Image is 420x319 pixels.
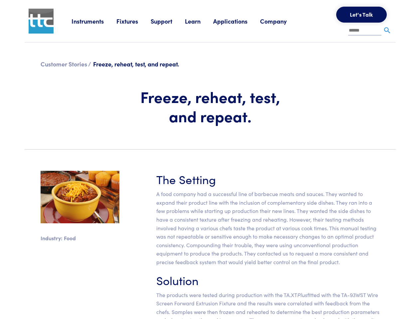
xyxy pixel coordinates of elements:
a: Company [260,17,299,25]
em: Plus [297,291,307,298]
button: Let's Talk [336,7,387,23]
h3: Solution [156,272,380,288]
p: A food company had a successful line of barbecue meats and sauces. They wanted to expand their pr... [156,190,380,266]
a: Fixtures [116,17,151,25]
a: Applications [213,17,260,25]
h3: The Setting [156,171,380,187]
img: sidedishes.jpg [41,171,119,223]
a: Support [151,17,185,25]
a: Instruments [71,17,116,25]
h1: Freeze, reheat, test, and repeat. [127,87,293,125]
a: Learn [185,17,213,25]
a: Customer Stories / [41,60,91,68]
img: ttc_logo_1x1_v1.0.png [29,9,54,34]
span: Freeze, reheat, test, and repeat. [93,60,179,68]
p: Industry: Food [41,234,119,243]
